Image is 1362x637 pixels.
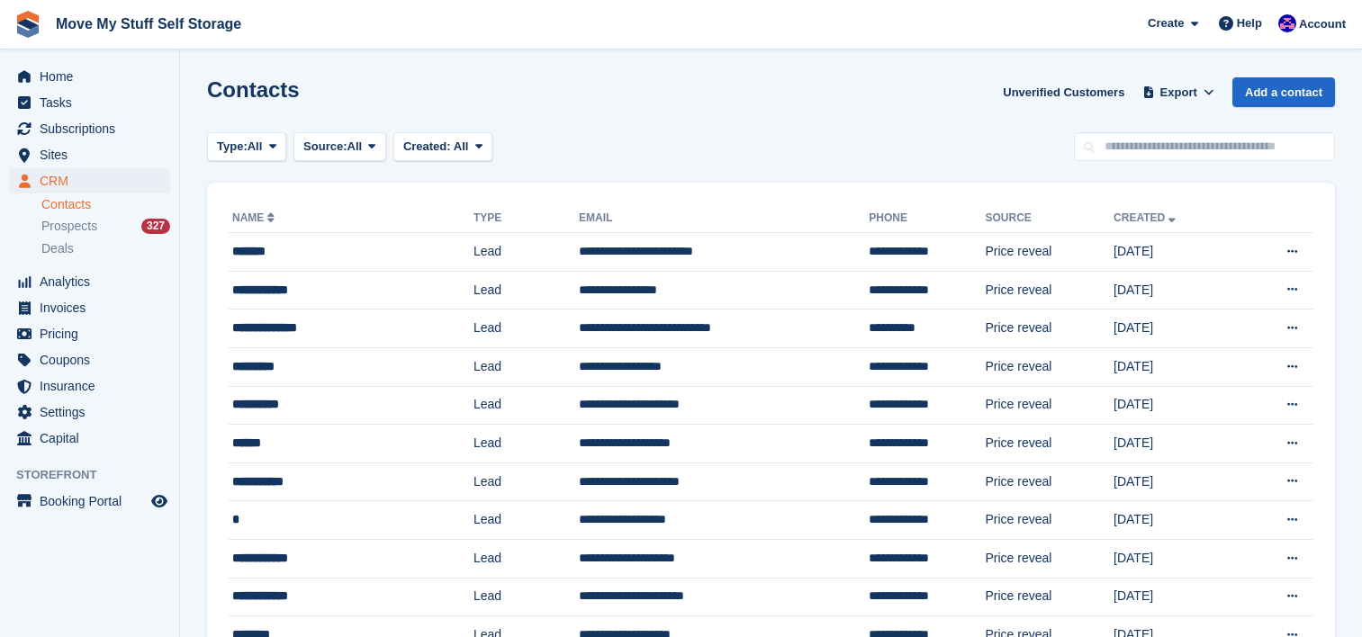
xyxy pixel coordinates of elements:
button: Type: All [207,132,286,162]
a: Name [232,211,278,224]
span: Storefront [16,466,179,484]
span: Source: [303,138,347,156]
td: [DATE] [1114,233,1240,272]
td: Lead [474,233,579,272]
td: [DATE] [1114,271,1240,310]
a: menu [9,295,170,320]
td: Price reveal [985,386,1114,425]
button: Source: All [293,132,386,162]
td: Price reveal [985,425,1114,463]
td: [DATE] [1114,539,1240,578]
a: Contacts [41,196,170,213]
td: [DATE] [1114,425,1240,463]
a: Created [1114,211,1179,224]
button: Export [1139,77,1218,107]
td: Price reveal [985,233,1114,272]
td: Price reveal [985,501,1114,540]
span: Export [1160,84,1197,102]
th: Type [474,204,579,233]
a: menu [9,142,170,167]
div: 327 [141,219,170,234]
th: Phone [869,204,985,233]
span: Booking Portal [40,489,148,514]
a: menu [9,90,170,115]
span: CRM [40,168,148,193]
td: Lead [474,386,579,425]
span: Help [1237,14,1262,32]
span: Analytics [40,269,148,294]
td: Lead [474,578,579,616]
td: Lead [474,271,579,310]
span: Sites [40,142,148,167]
td: Price reveal [985,347,1114,386]
a: menu [9,373,170,399]
td: [DATE] [1114,386,1240,425]
td: Price reveal [985,539,1114,578]
a: Prospects 327 [41,217,170,236]
span: Invoices [40,295,148,320]
td: [DATE] [1114,310,1240,348]
a: menu [9,426,170,451]
a: Move My Stuff Self Storage [49,9,248,39]
a: menu [9,269,170,294]
td: Lead [474,425,579,463]
img: stora-icon-8386f47178a22dfd0bd8f6a31ec36ba5ce8667c1dd55bd0f319d3a0aa187defe.svg [14,11,41,38]
td: Lead [474,539,579,578]
span: Home [40,64,148,89]
td: [DATE] [1114,462,1240,501]
span: All [454,139,469,153]
span: Type: [217,138,248,156]
span: Pricing [40,321,148,346]
a: Deals [41,239,170,258]
a: menu [9,399,170,425]
span: Create [1148,14,1184,32]
a: menu [9,489,170,514]
h1: Contacts [207,77,300,102]
td: Lead [474,462,579,501]
a: Unverified Customers [996,77,1132,107]
a: menu [9,321,170,346]
td: Price reveal [985,310,1114,348]
td: Lead [474,310,579,348]
td: [DATE] [1114,347,1240,386]
th: Email [579,204,869,233]
span: Deals [41,240,74,257]
a: menu [9,168,170,193]
span: Created: [403,139,451,153]
span: Settings [40,399,148,425]
span: Account [1299,15,1346,33]
span: All [248,138,263,156]
span: All [347,138,363,156]
td: Lead [474,501,579,540]
a: Preview store [149,490,170,512]
span: Prospects [41,218,97,235]
span: Capital [40,426,148,451]
th: Source [985,204,1114,233]
a: menu [9,347,170,372]
a: Add a contact [1232,77,1335,107]
button: Created: All [393,132,492,162]
span: Insurance [40,373,148,399]
td: [DATE] [1114,578,1240,616]
img: Jade Whetnall [1278,14,1296,32]
td: [DATE] [1114,501,1240,540]
a: menu [9,64,170,89]
td: Price reveal [985,271,1114,310]
span: Coupons [40,347,148,372]
td: Price reveal [985,578,1114,616]
a: menu [9,116,170,141]
span: Tasks [40,90,148,115]
td: Price reveal [985,462,1114,501]
td: Lead [474,347,579,386]
span: Subscriptions [40,116,148,141]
